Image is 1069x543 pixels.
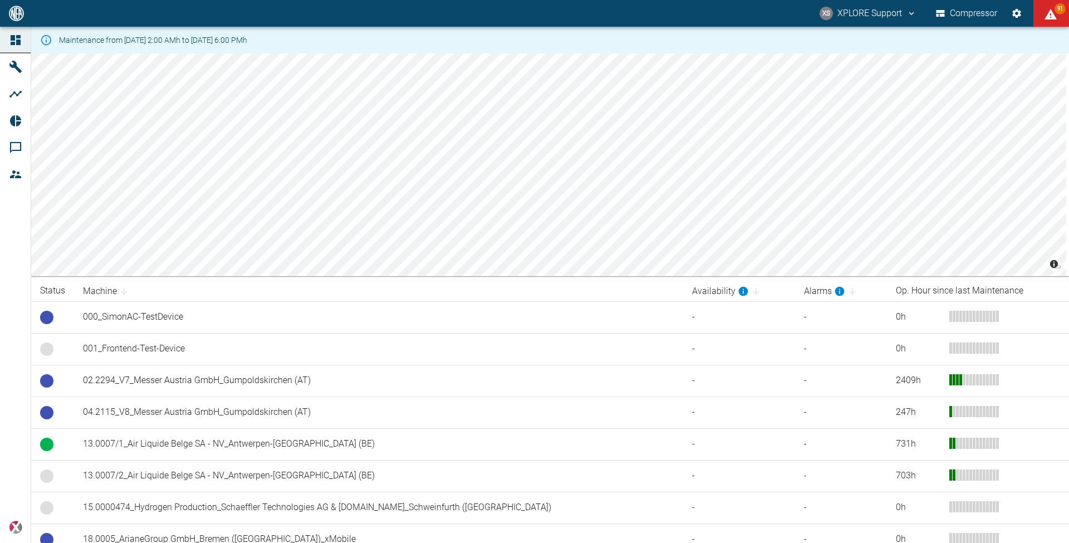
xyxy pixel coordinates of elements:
div: 0 h [896,501,940,514]
td: - [795,460,887,492]
span: Running [40,438,53,451]
div: 0 h [896,311,940,324]
td: - [795,397,887,428]
th: Status [31,281,74,301]
div: XS [820,7,833,20]
td: 13.0007/1_Air Liquide Belge SA - NV_Antwerpen-[GEOGRAPHIC_DATA] (BE) [74,428,683,460]
td: - [795,333,887,365]
td: 02.2294_V7_Messer Austria GmbH_Gumpoldskirchen (AT) [74,365,683,397]
td: - [683,397,795,428]
td: - [683,492,795,524]
td: - [795,365,887,397]
button: compressors@neaxplore.com [818,3,918,23]
td: 001_Frontend-Test-Device [74,333,683,365]
div: calculated for the last 7 days [804,285,845,298]
div: 703 h [896,469,940,482]
td: 13.0007/2_Air Liquide Belge SA - NV_Antwerpen-[GEOGRAPHIC_DATA] (BE) [74,460,683,492]
span: No Data [40,343,53,356]
td: 15.0000474_Hydrogen Production_Schaeffler Technologies AG & [DOMAIN_NAME]_Schweinfurth ([GEOGRAPH... [74,492,683,524]
span: Ready to run [40,406,53,419]
canvas: Map [31,53,1066,276]
span: Ready to run [40,311,53,324]
img: Xplore Logo [9,521,22,534]
td: - [683,333,795,365]
div: Maintenance from [DATE] 2:00 AMh to [DATE] 6:00 PMh [59,30,247,50]
span: Machine [83,285,131,298]
td: - [683,428,795,460]
div: calculated for the last 7 days [692,285,749,298]
span: Ready to run [40,374,53,388]
td: 04.2115_V8_Messer Austria GmbH_Gumpoldskirchen (AT) [74,397,683,428]
button: Settings [1007,3,1027,23]
div: 0 h [896,343,940,355]
td: - [683,460,795,492]
td: - [683,365,795,397]
div: 247 h [896,406,940,419]
span: No Data [40,501,53,515]
td: 000_SimonAC-TestDevice [74,301,683,333]
img: logo [8,6,25,21]
span: 91 [1055,3,1066,14]
div: 731 h [896,438,940,451]
span: No Data [40,469,53,483]
td: - [683,301,795,333]
th: Op. Hour since last Maintenance [887,281,1069,301]
td: - [795,301,887,333]
td: - [795,428,887,460]
div: 2409 h [896,374,940,387]
td: - [795,492,887,524]
button: Compressor [934,3,1000,23]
